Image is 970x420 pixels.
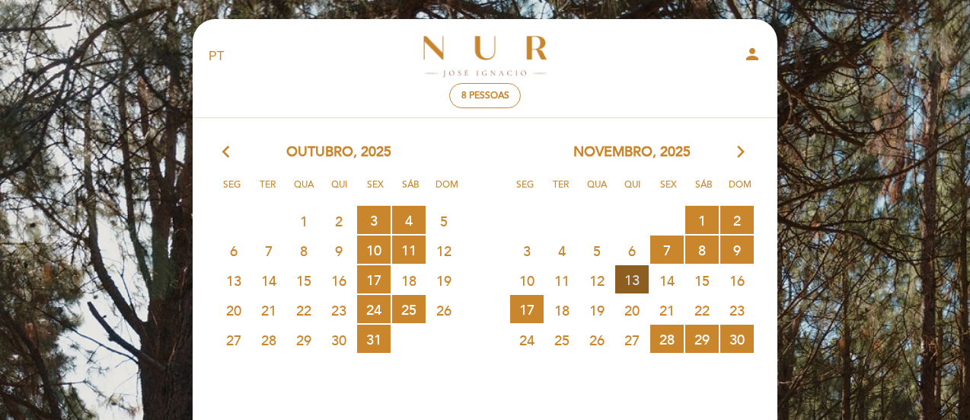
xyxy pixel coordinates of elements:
[357,236,391,264] span: 10
[252,236,286,265] span: 7
[217,296,250,324] span: 20
[720,296,754,324] span: 23
[427,266,461,294] span: 19
[510,266,544,294] span: 10
[650,266,684,294] span: 14
[510,295,544,323] span: 17
[322,266,356,294] span: 16
[510,236,544,265] span: 3
[222,143,236,162] i: arrow_back_ios
[287,236,321,265] span: 8
[545,236,579,265] span: 4
[217,177,247,205] span: Seg
[427,207,461,235] span: 5
[685,206,719,234] span: 1
[322,207,356,235] span: 2
[427,236,461,265] span: 12
[217,236,250,265] span: 6
[392,266,426,294] span: 18
[685,266,719,294] span: 15
[217,266,250,294] span: 13
[573,143,691,162] span: novembro, 2025
[392,295,426,323] span: 25
[580,296,614,324] span: 19
[617,177,648,205] span: Qui
[252,266,286,294] span: 14
[545,296,579,324] span: 18
[685,236,719,264] span: 8
[743,45,761,63] i: person
[322,325,356,354] span: 30
[615,236,649,265] span: 6
[546,177,576,205] span: Ter
[615,265,649,293] span: 13
[396,177,426,205] span: Sáb
[357,295,391,323] span: 24
[253,177,283,205] span: Ter
[615,296,649,324] span: 20
[510,177,541,205] span: Seg
[322,236,356,265] span: 9
[689,177,720,205] span: Sáb
[252,296,286,324] span: 21
[734,143,748,162] i: arrow_forward_ios
[427,296,461,324] span: 26
[289,177,319,205] span: Qua
[720,236,754,264] span: 9
[357,325,391,353] span: 31
[392,236,426,264] span: 11
[357,206,391,234] span: 3
[252,325,286,354] span: 28
[287,266,321,294] span: 15
[650,236,684,264] span: 7
[461,90,509,101] span: 8 pessoas
[653,177,684,205] span: Sex
[357,265,391,293] span: 17
[580,236,614,265] span: 5
[324,177,355,205] span: Qui
[743,45,761,69] button: person
[510,325,544,354] span: 24
[725,177,755,205] span: Dom
[650,325,684,353] span: 28
[720,266,754,294] span: 16
[720,325,754,353] span: 30
[545,266,579,294] span: 11
[287,325,321,354] span: 29
[545,325,579,354] span: 25
[580,266,614,294] span: 12
[650,296,684,324] span: 21
[390,36,580,78] a: NUR [PERSON_NAME]
[720,206,754,234] span: 2
[217,325,250,354] span: 27
[685,325,719,353] span: 29
[685,296,719,324] span: 22
[322,296,356,324] span: 23
[580,325,614,354] span: 26
[286,143,391,162] span: outubro, 2025
[582,177,612,205] span: Qua
[287,296,321,324] span: 22
[432,177,462,205] span: Dom
[287,207,321,235] span: 1
[392,206,426,234] span: 4
[360,177,391,205] span: Sex
[615,325,649,354] span: 27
